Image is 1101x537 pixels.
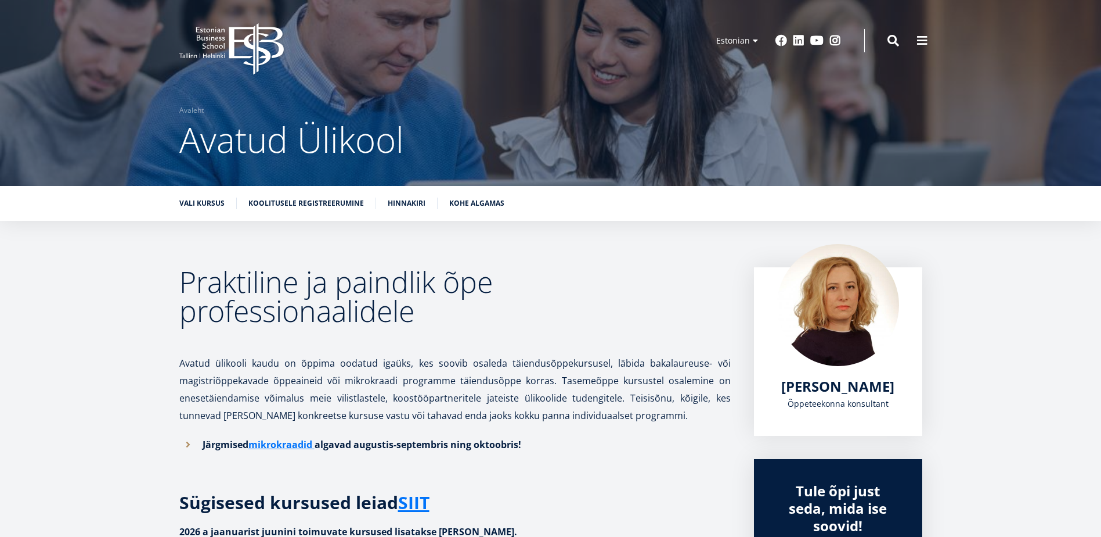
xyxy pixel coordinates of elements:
[203,438,521,451] strong: Järgmised algavad augustis-septembris ning oktoobris!
[248,436,258,453] a: m
[777,395,899,413] div: Õppeteekonna konsultant
[258,436,312,453] a: ikrokraadid
[449,198,504,209] a: Kohe algamas
[179,491,429,514] strong: Sügisesed kursused leiad
[179,267,731,325] h2: Praktiline ja paindlik õpe professionaalidele
[775,35,787,46] a: Facebook
[179,198,225,209] a: Vali kursus
[829,35,841,46] a: Instagram
[777,482,899,535] div: Tule õpi just seda, mida ise soovid!
[248,198,364,209] a: Koolitusele registreerumine
[793,35,804,46] a: Linkedin
[781,378,894,395] a: [PERSON_NAME]
[179,337,731,424] p: Avatud ülikooli kaudu on õppima oodatud igaüks, kes soovib osaleda täiendusõppekursusel, läbida b...
[179,105,204,116] a: Avaleht
[810,35,824,46] a: Youtube
[388,198,425,209] a: Hinnakiri
[777,244,899,366] img: Kadri Osula Learning Journey Advisor
[781,377,894,396] span: [PERSON_NAME]
[179,116,404,163] span: Avatud Ülikool
[398,494,429,511] a: SIIT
